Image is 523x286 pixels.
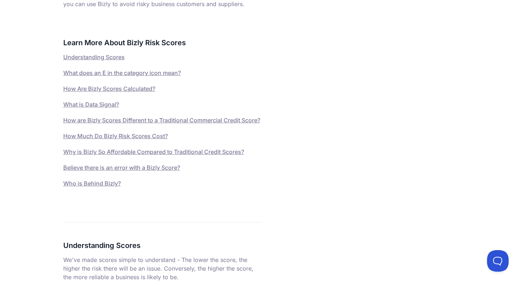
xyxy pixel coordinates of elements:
a: Who is Behind Bizly? [63,180,121,187]
iframe: Toggle Customer Support [487,250,509,272]
a: Why is Bizly So Affordable Compared to Traditional Credit Scores? [63,148,244,155]
a: What is Data Signal? [63,101,119,108]
p: We've made scores simple to understand - The lower the score, the higher the risk there will be a... [63,255,262,281]
a: What does an E in the category icon mean? [63,69,181,76]
h3: Understanding Scores [63,240,262,251]
a: How are Bizly Scores Different to a Traditional Commercial Credit Score? [63,117,260,124]
a: How Much Do Bizly Risk Scores Cost? [63,132,168,140]
a: Understanding Scores [63,53,125,61]
h3: Learn More About Bizly Risk Scores [63,37,262,48]
a: Believe there is an error with a Bizly Score? [63,164,180,171]
a: How Are Bizly Scores Calculated? [63,85,155,92]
